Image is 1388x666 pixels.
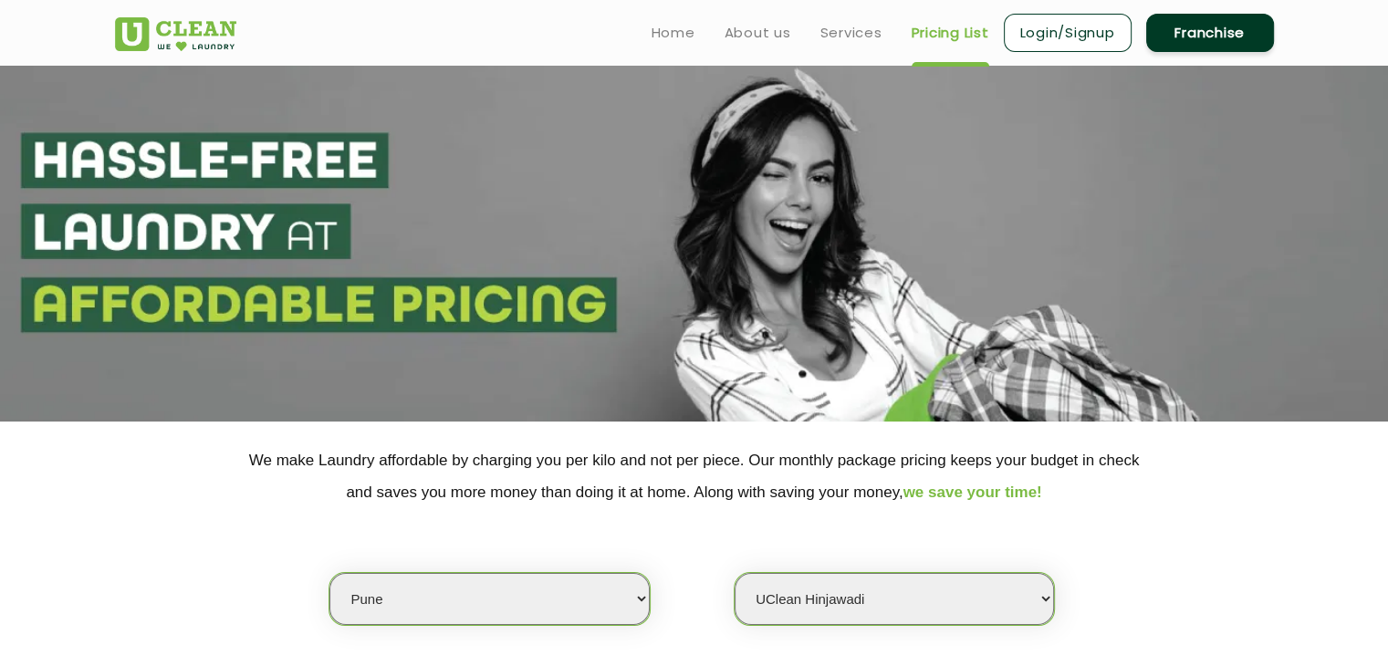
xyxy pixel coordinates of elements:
img: UClean Laundry and Dry Cleaning [115,17,236,51]
a: About us [725,22,791,44]
p: We make Laundry affordable by charging you per kilo and not per piece. Our monthly package pricin... [115,444,1274,508]
a: Services [820,22,882,44]
a: Pricing List [912,22,989,44]
span: we save your time! [903,484,1042,501]
a: Login/Signup [1004,14,1132,52]
a: Franchise [1146,14,1274,52]
a: Home [652,22,695,44]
